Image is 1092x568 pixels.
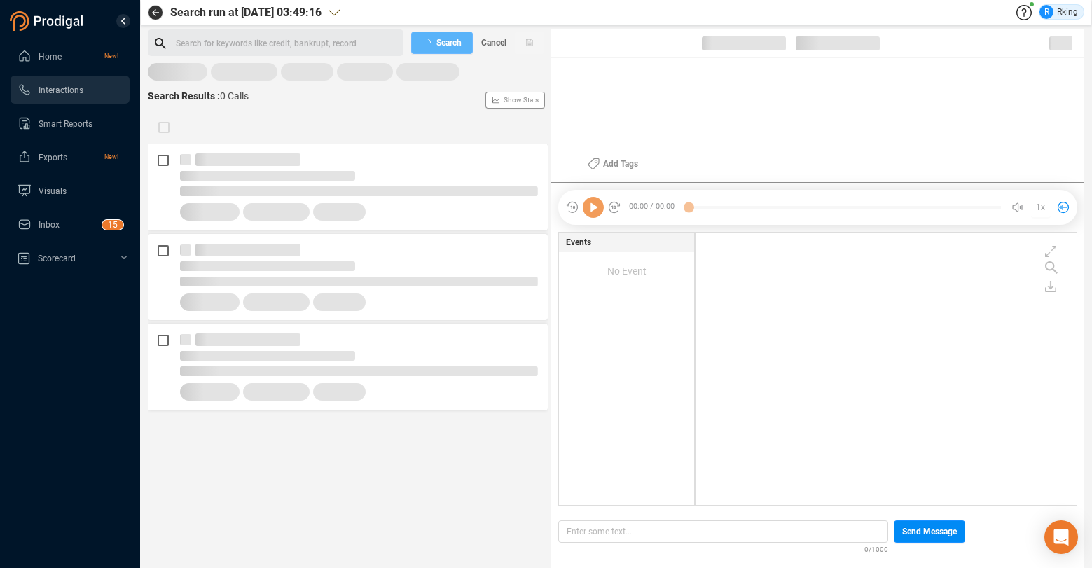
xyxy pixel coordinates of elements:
[18,76,118,104] a: Interactions
[473,32,515,54] button: Cancel
[894,520,965,543] button: Send Message
[1036,196,1045,219] span: 1x
[104,143,118,171] span: New!
[902,520,957,543] span: Send Message
[39,153,67,162] span: Exports
[18,210,118,238] a: Inbox
[104,42,118,70] span: New!
[39,119,92,129] span: Smart Reports
[18,42,118,70] a: HomeNew!
[579,153,647,175] button: Add Tags
[11,42,130,70] li: Home
[603,153,638,175] span: Add Tags
[18,109,118,137] a: Smart Reports
[113,220,118,234] p: 5
[18,176,118,205] a: Visuals
[39,186,67,196] span: Visuals
[11,109,130,137] li: Smart Reports
[864,543,888,555] span: 0/1000
[148,90,220,102] span: Search Results :
[39,52,62,62] span: Home
[703,236,1077,504] div: grid
[102,220,123,230] sup: 15
[18,143,118,171] a: ExportsNew!
[38,254,76,263] span: Scorecard
[566,236,591,249] span: Events
[1039,5,1078,19] div: Rking
[559,252,694,290] div: No Event
[11,210,130,238] li: Inbox
[1044,520,1078,554] div: Open Intercom Messenger
[11,143,130,171] li: Exports
[10,11,87,31] img: prodigal-logo
[1044,5,1049,19] span: R
[11,176,130,205] li: Visuals
[39,220,60,230] span: Inbox
[170,4,322,21] span: Search run at [DATE] 03:49:16
[220,90,249,102] span: 0 Calls
[108,220,113,234] p: 1
[504,16,539,184] span: Show Stats
[621,197,689,218] span: 00:00 / 00:00
[1031,198,1051,217] button: 1x
[485,92,545,109] button: Show Stats
[481,32,506,54] span: Cancel
[11,76,130,104] li: Interactions
[39,85,83,95] span: Interactions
